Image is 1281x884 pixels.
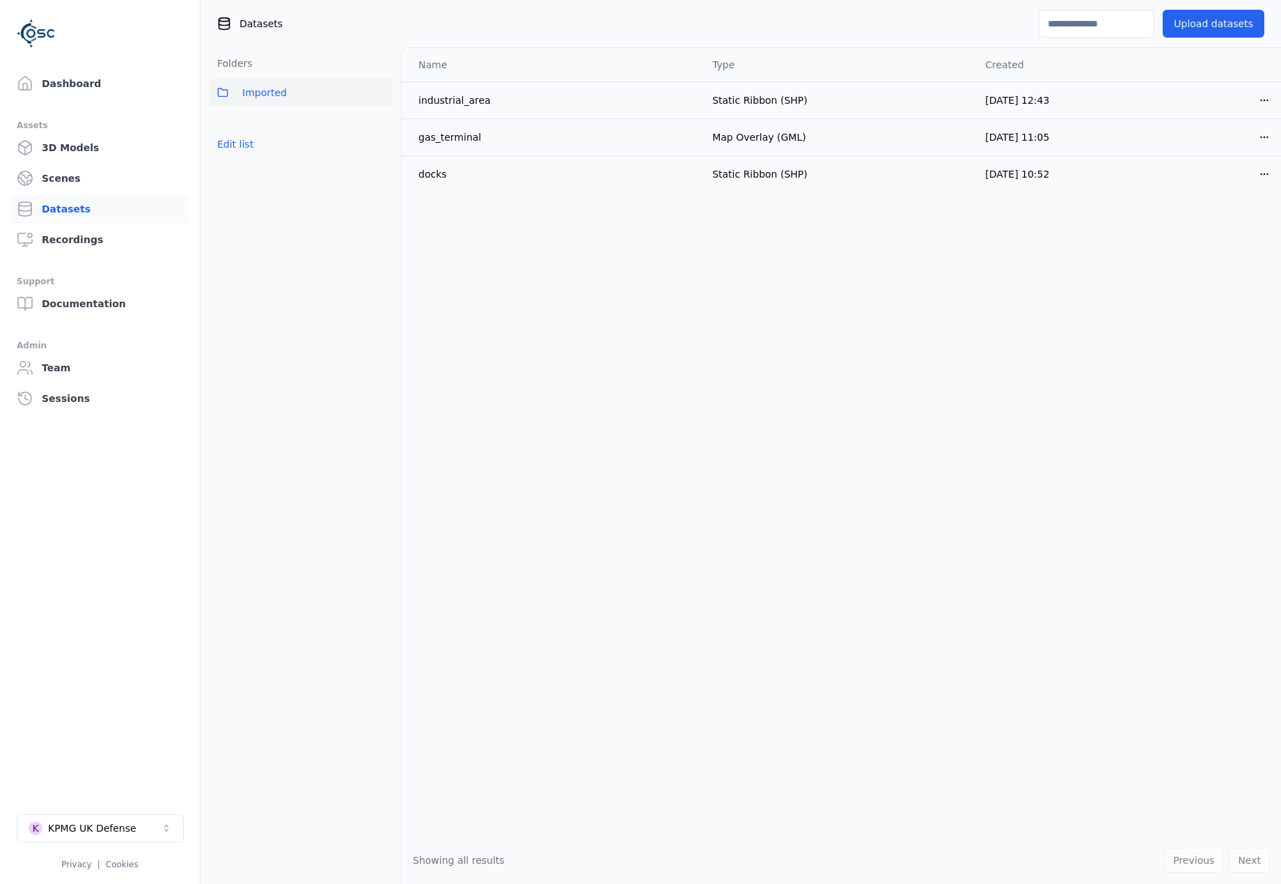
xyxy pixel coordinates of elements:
[402,48,701,82] th: Name
[209,132,262,157] button: Edit list
[418,130,690,144] div: gas_terminal
[11,385,189,412] a: Sessions
[11,354,189,382] a: Team
[11,195,189,223] a: Datasets
[29,821,42,835] div: K
[11,164,189,192] a: Scenes
[17,273,183,290] div: Support
[701,82,974,118] td: Static Ribbon (SHP)
[974,48,1248,82] th: Created
[209,56,253,70] h3: Folders
[17,117,183,134] div: Assets
[701,48,974,82] th: Type
[106,860,139,869] a: Cookies
[985,95,1049,106] span: [DATE] 12:43
[985,132,1049,143] span: [DATE] 11:05
[209,79,393,107] button: Imported
[701,118,974,155] td: Map Overlay (GML)
[48,821,136,835] div: KPMG UK Defense
[1163,10,1264,38] button: Upload datasets
[239,17,283,31] span: Datasets
[985,169,1049,180] span: [DATE] 10:52
[17,337,183,354] div: Admin
[11,70,189,98] a: Dashboard
[17,14,56,53] img: Logo
[61,860,91,869] a: Privacy
[418,93,690,107] div: industrial_area
[11,290,189,318] a: Documentation
[97,860,100,869] span: |
[701,155,974,192] td: Static Ribbon (SHP)
[17,814,184,842] button: Select a workspace
[413,855,505,866] span: Showing all results
[11,134,189,162] a: 3D Models
[418,167,690,181] div: docks
[11,226,189,254] a: Recordings
[242,84,287,101] span: Imported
